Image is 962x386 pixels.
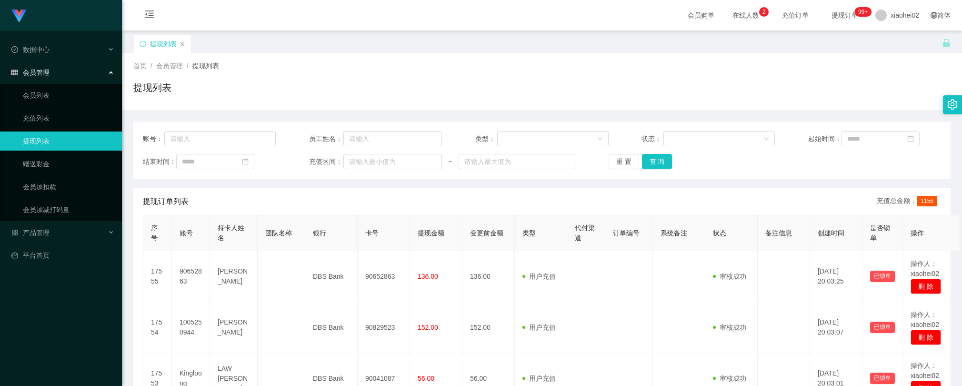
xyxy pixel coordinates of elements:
span: 56.00 [418,375,434,382]
span: 用户充值 [522,375,556,382]
span: 在线人数 [728,12,764,19]
button: 删 除 [911,279,941,294]
td: 90652863 [172,251,210,302]
i: 图标: appstore-o [11,229,18,236]
i: 图标: calendar [242,158,249,165]
span: 序号 [151,224,158,242]
td: DBS Bank [305,302,358,353]
div: 提现列表 [150,35,177,53]
button: 删 除 [911,330,941,345]
input: 请输入最小值为 [343,154,442,169]
span: 卡号 [365,229,379,237]
span: 提现列表 [192,62,219,70]
span: 提现金额 [418,229,444,237]
span: 备注信息 [765,229,792,237]
span: 变更前金额 [470,229,503,237]
td: DBS Bank [305,251,358,302]
span: 152.00 [418,324,438,331]
span: 操作人：xiaohei02 [911,311,939,328]
button: 已锁单 [870,322,895,333]
span: 状态 [713,229,726,237]
a: 会员列表 [23,86,114,105]
span: 充值区间： [309,157,343,167]
i: 图标: unlock [942,39,951,47]
td: 152.00 [462,302,515,353]
button: 已锁单 [870,373,895,384]
span: 操作人：xiaohei02 [911,362,939,379]
a: 会员加减打码量 [23,200,114,219]
span: 状态： [641,134,663,144]
i: 图标: table [11,69,18,76]
span: 1156 [917,196,937,206]
i: 图标: global [931,12,937,19]
span: 持卡人姓名 [218,224,244,242]
td: 90652863 [358,251,410,302]
sup: 977 [854,7,872,17]
i: 图标: setting [947,99,958,110]
button: 重 置 [609,154,639,169]
td: 90829523 [358,302,410,353]
span: 账号： [143,134,164,144]
a: 会员加扣款 [23,177,114,196]
span: / [187,62,189,70]
span: 136.00 [418,273,438,280]
i: 图标: sync [140,41,146,47]
span: 审核成功 [713,273,746,280]
button: 已锁单 [870,271,895,282]
a: 提现列表 [23,132,114,151]
sup: 2 [759,7,769,17]
input: 请输入 [164,131,276,146]
span: 会员管理 [11,69,50,76]
span: 订单编号 [613,229,640,237]
span: 创建时间 [818,229,844,237]
span: 操作人：xiaohei02 [911,260,939,277]
i: 图标: calendar [907,135,914,142]
i: 图标: down [597,136,603,142]
span: 提现订单 [827,12,863,19]
span: 操作 [911,229,924,237]
span: 充值订单 [777,12,813,19]
span: 首页 [133,62,147,70]
i: 图标: menu-fold [133,0,166,31]
span: 产品管理 [11,229,50,236]
h1: 提现列表 [133,81,171,95]
span: 用户充值 [522,324,556,331]
img: logo.9652507e.png [11,10,27,23]
span: 提现订单列表 [143,196,189,207]
span: 数据中心 [11,46,50,53]
td: [PERSON_NAME] [210,302,258,353]
td: 17555 [143,251,172,302]
span: 员工姓名： [309,134,343,144]
input: 请输入最大值为 [459,154,575,169]
td: 1005250944 [172,302,210,353]
td: [PERSON_NAME] [210,251,258,302]
span: 账号 [180,229,193,237]
span: 是否锁单 [870,224,890,242]
a: 赠送彩金 [23,154,114,173]
span: 审核成功 [713,375,746,382]
span: 代付渠道 [575,224,595,242]
span: 结束时间： [143,157,176,167]
i: 图标: close [180,41,185,47]
span: 团队名称 [265,229,292,237]
button: 查 询 [642,154,672,169]
span: 会员管理 [156,62,183,70]
i: 图标: check-circle-o [11,46,18,53]
span: 类型 [522,229,536,237]
a: 图标: dashboard平台首页 [11,246,114,265]
span: 银行 [313,229,326,237]
div: 充值总金额： [877,196,941,207]
td: [DATE] 20:03:07 [810,302,862,353]
input: 请输入 [343,131,442,146]
span: 审核成功 [713,324,746,331]
p: 2 [762,7,766,17]
span: ~ [442,157,459,167]
td: 136.00 [462,251,515,302]
span: 系统备注 [661,229,687,237]
a: 充值列表 [23,109,114,128]
td: [DATE] 20:03:25 [810,251,862,302]
span: 用户充值 [522,273,556,280]
span: 类型： [475,134,497,144]
i: 图标: down [763,136,769,142]
td: 17554 [143,302,172,353]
